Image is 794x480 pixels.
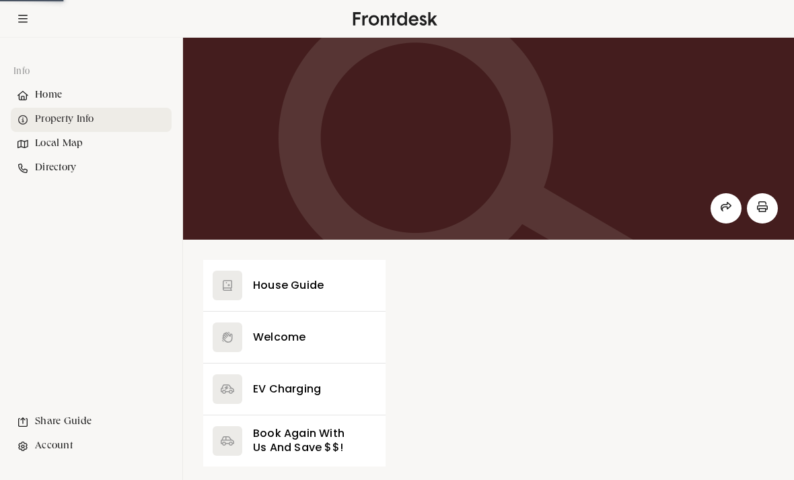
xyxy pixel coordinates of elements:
li: Navigation item [11,108,172,132]
div: Directory [11,156,172,180]
li: Navigation item [11,410,172,434]
li: Navigation item [11,434,172,458]
li: Navigation item [11,156,172,180]
div: Share Guide [11,410,172,434]
li: Navigation item [11,83,172,108]
div: Local Map [11,132,172,156]
div: Account [11,434,172,458]
div: Property Info [11,108,172,132]
li: Navigation item [11,132,172,156]
div: Home [11,83,172,108]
